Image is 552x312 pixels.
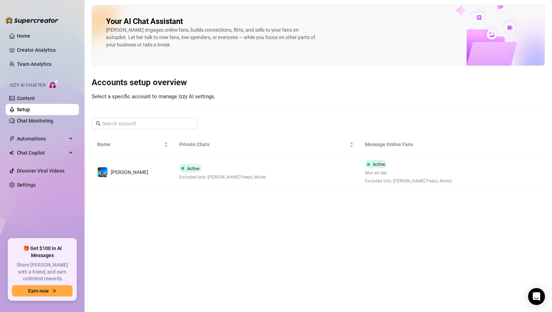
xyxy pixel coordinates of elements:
img: logo-BBDzfeDw.svg [6,17,58,24]
span: Select a specific account to manage Izzy AI settings. [92,93,216,100]
button: Earn nowarrow-right [12,285,73,297]
h3: Accounts setup overview [92,77,545,88]
span: Active [373,162,385,167]
span: Mon all day [365,170,452,176]
div: [PERSON_NAME] engages online fans, builds connections, flirts, and sells to your fans on autopilo... [106,26,317,49]
span: Izzy AI Chatter [10,82,45,89]
span: Share [PERSON_NAME] with a friend, and earn unlimited rewards [12,262,73,282]
span: [PERSON_NAME] [111,169,148,175]
span: Active [187,166,199,171]
span: Chat Copilot [17,147,67,158]
th: Name [92,135,174,154]
a: Discover Viral Videos [17,168,64,174]
h2: Your AI Chat Assistant [106,17,183,26]
span: arrow-right [51,288,56,293]
th: Private Chats [174,135,359,154]
a: Content [17,95,35,101]
a: Team Analytics [17,61,51,67]
a: Setup [17,107,30,112]
a: Creator Analytics [17,44,73,56]
a: Home [17,33,30,39]
span: thunderbolt [9,136,15,142]
img: Chat Copilot [9,150,14,155]
th: Message Online Fans [359,135,483,154]
span: search [96,121,101,126]
span: Excluded lists: [PERSON_NAME] Peeps, Muted [365,178,452,185]
input: Search account [102,120,187,127]
span: 🎁 Get $100 in AI Messages [12,245,73,259]
span: Earn now [28,288,49,294]
span: Excluded lists: [PERSON_NAME] Peeps, Muted [179,174,266,181]
span: Name [97,141,162,148]
a: Settings [17,182,36,188]
span: Automations [17,133,67,144]
a: Chat Monitoring [17,118,53,124]
div: Open Intercom Messenger [528,288,545,305]
img: AI Chatter [48,79,59,89]
img: Ryan [98,167,107,177]
span: Private Chats [179,141,348,148]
